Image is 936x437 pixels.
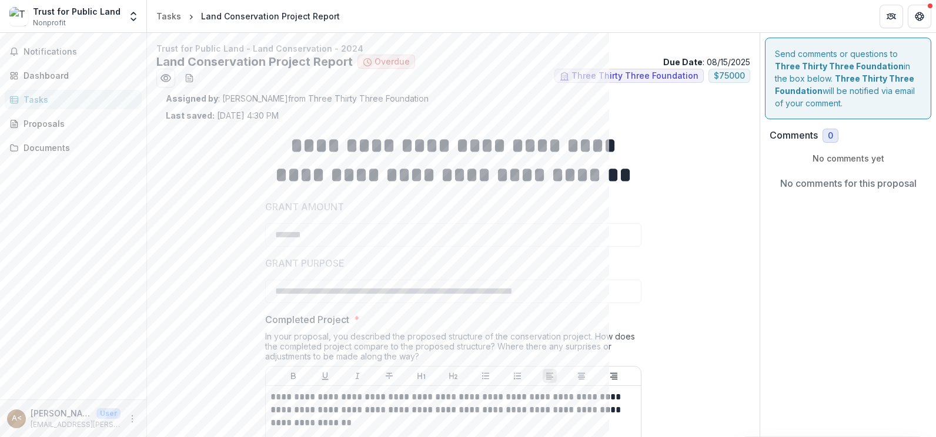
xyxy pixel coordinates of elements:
[156,55,353,69] h2: Land Conservation Project Report
[828,131,833,141] span: 0
[5,90,142,109] a: Tasks
[156,42,750,55] p: Trust for Public Land - Land Conservation - 2024
[31,419,121,430] p: [EMAIL_ADDRESS][PERSON_NAME][DOMAIN_NAME]
[375,57,410,67] span: Overdue
[479,369,493,383] button: Bullet List
[775,61,904,71] strong: Three Thirty Three Foundation
[765,38,931,119] div: Send comments or questions to in the box below. will be notified via email of your comment.
[908,5,931,28] button: Get Help
[24,93,132,106] div: Tasks
[152,8,345,25] nav: breadcrumb
[5,66,142,85] a: Dashboard
[714,71,745,81] span: $ 75000
[9,7,28,26] img: Trust for Public Land
[318,369,332,383] button: Underline
[96,408,121,419] p: User
[166,109,279,122] p: [DATE] 4:30 PM
[166,92,741,105] p: : [PERSON_NAME] from Three Thirty Three Foundation
[770,152,927,164] p: No comments yet
[265,312,349,327] p: Completed Project
[156,69,175,88] button: Preview 030218e0-ea4c-45ee-b460-e34bdca7a679.pdf
[156,10,181,22] div: Tasks
[24,47,137,57] span: Notifications
[446,369,460,383] button: Heading 2
[5,138,142,157] a: Documents
[125,412,139,426] button: More
[350,369,365,383] button: Italicize
[770,130,818,141] h2: Comments
[265,200,344,214] p: GRANT AMOUNT
[510,369,524,383] button: Ordered List
[33,5,121,18] div: Trust for Public Land
[5,114,142,133] a: Proposals
[33,18,66,28] span: Nonprofit
[201,10,340,22] div: Land Conservation Project Report
[12,415,22,422] div: Ally McDougal <ally.mcdougal@tpl.org>
[663,56,750,68] p: : 08/15/2025
[180,69,199,88] button: download-word-button
[880,5,903,28] button: Partners
[663,57,703,67] strong: Due Date
[780,176,917,190] p: No comments for this proposal
[265,331,641,366] div: In your proposal, you described the proposed structure of the conservation project. How does the ...
[24,117,132,130] div: Proposals
[166,110,215,120] strong: Last saved:
[5,42,142,61] button: Notifications
[286,369,300,383] button: Bold
[574,369,589,383] button: Align Center
[571,71,698,81] span: Three Thirty Three Foundation
[775,73,914,96] strong: Three Thirty Three Foundation
[382,369,396,383] button: Strike
[24,142,132,154] div: Documents
[543,369,557,383] button: Align Left
[24,69,132,82] div: Dashboard
[414,369,429,383] button: Heading 1
[166,93,218,103] strong: Assigned by
[607,369,621,383] button: Align Right
[265,256,345,270] p: GRANT PURPOSE
[125,5,142,28] button: Open entity switcher
[31,407,92,419] p: [PERSON_NAME] <[EMAIL_ADDRESS][PERSON_NAME][DOMAIN_NAME]>
[152,8,186,25] a: Tasks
